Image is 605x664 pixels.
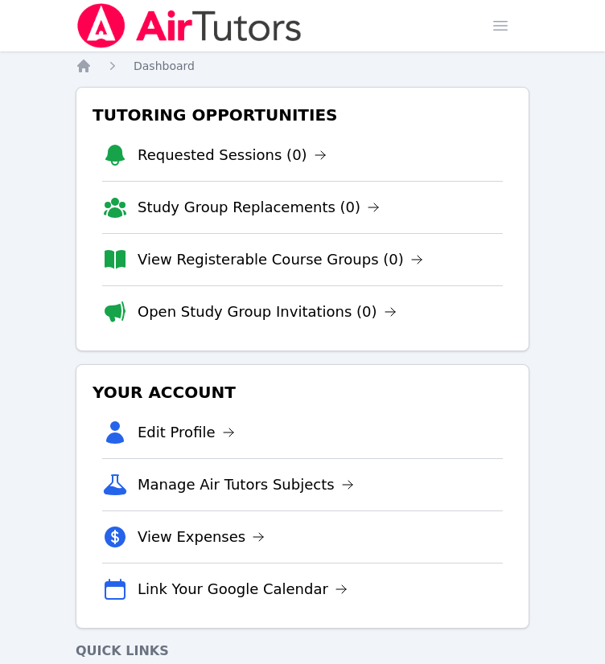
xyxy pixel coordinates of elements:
a: Dashboard [134,58,195,74]
a: Study Group Replacements (0) [138,196,380,219]
a: Edit Profile [138,421,235,444]
h4: Quick Links [76,641,529,661]
a: Manage Air Tutors Subjects [138,473,354,496]
span: Dashboard [134,59,195,72]
a: Open Study Group Invitations (0) [138,301,397,323]
img: Air Tutors [76,3,303,48]
nav: Breadcrumb [76,58,529,74]
a: View Expenses [138,526,265,548]
h3: Tutoring Opportunities [89,100,516,129]
h3: Your Account [89,378,516,407]
a: Requested Sessions (0) [138,144,327,166]
a: View Registerable Course Groups (0) [138,248,423,271]
a: Link Your Google Calendar [138,578,348,600]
